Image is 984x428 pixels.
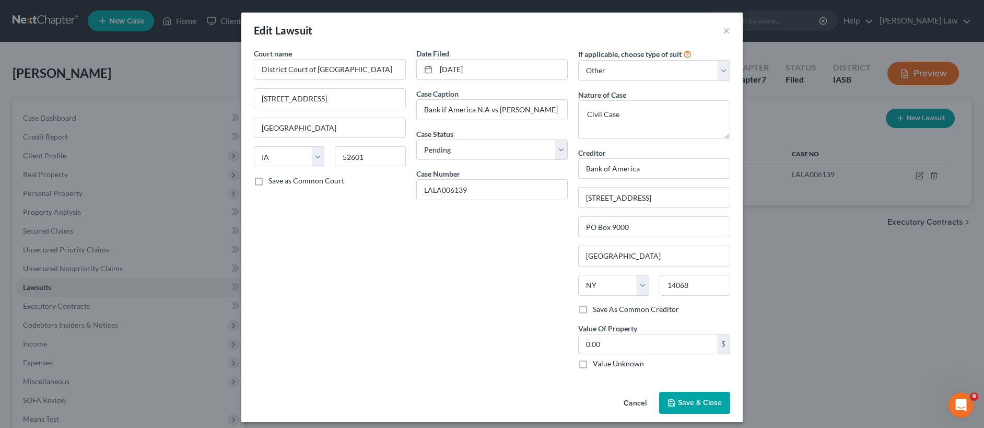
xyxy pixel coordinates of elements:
button: × [723,24,730,37]
iframe: Intercom live chat [948,392,974,418]
span: Case Status [416,130,453,138]
input: MM/DD/YYYY [436,60,568,79]
input: Enter address... [579,188,730,207]
label: Value Unknown [593,358,644,369]
input: Enter address... [254,89,405,109]
input: Search creditor by name... [578,158,730,179]
span: Court name [254,49,292,58]
input: Enter city... [579,246,730,266]
span: Save & Close [678,398,722,407]
span: 9 [970,392,978,401]
label: Case Number [416,168,460,179]
label: If applicable, choose type of suit [578,49,682,60]
label: Save as Common Court [268,176,344,186]
button: Save & Close [659,392,730,414]
label: Case Caption [416,88,459,99]
input: Search court by name... [254,59,406,80]
input: # [417,180,568,200]
input: Enter zip... [660,275,730,296]
input: 0.00 [579,334,717,354]
input: Enter zip... [335,146,405,167]
span: Lawsuit [275,24,313,37]
label: Save As Common Creditor [593,304,679,315]
label: Value Of Property [578,323,637,334]
span: Creditor [578,148,606,157]
input: Enter city... [254,118,405,138]
label: Date Filed [416,48,449,59]
button: Cancel [615,393,655,414]
span: Edit [254,24,273,37]
input: Apt, Suite, etc... [579,217,730,237]
div: $ [717,334,730,354]
label: Nature of Case [578,89,626,100]
input: -- [417,100,568,120]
